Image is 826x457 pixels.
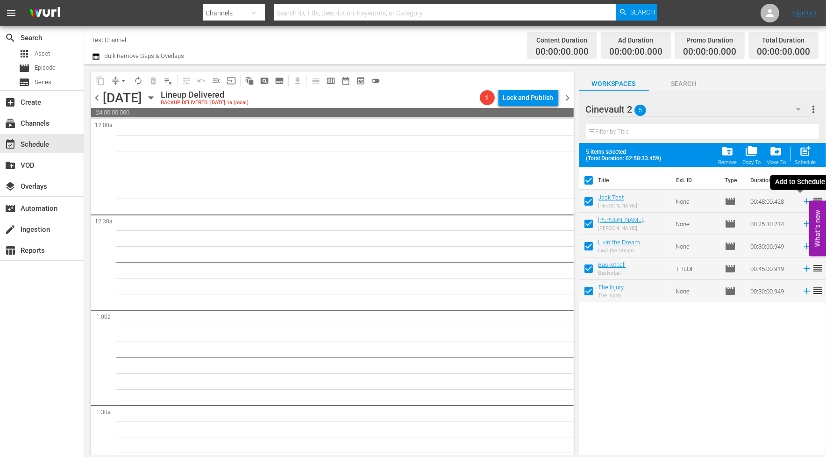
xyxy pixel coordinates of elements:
th: Duration [745,167,801,193]
button: Open Feedback Widget [809,201,826,257]
span: Select an event to delete [146,73,161,88]
span: Copy Item To Workspace [740,142,763,168]
span: 00:00:00.000 [683,47,736,57]
span: 00:00:00.000 [757,47,810,57]
span: menu [6,7,17,19]
div: Promo Duration [683,34,736,47]
span: more_vert [808,104,819,115]
span: Bulk Remove Gaps & Overlaps [103,52,184,59]
div: Schedule [795,159,816,165]
button: Schedule [792,142,819,168]
span: Remove Gaps & Overlaps [108,73,131,88]
span: pageview_outlined [260,76,269,86]
span: Search [649,78,719,90]
span: Asset [35,49,50,58]
span: Overlays [5,181,16,192]
a: Jack Test [598,194,624,201]
td: 00:25:30.214 [747,213,798,235]
div: [DATE] [103,90,142,106]
span: Episode [19,63,30,74]
div: Content Duration [535,34,589,47]
div: Ad Duration [609,34,662,47]
div: Lock and Publish [503,89,554,106]
span: arrow_drop_down [119,76,128,86]
span: Episode [725,286,736,297]
td: 00:48:00.428 [747,190,798,213]
svg: Add to Schedule [802,286,812,296]
span: autorenew_outlined [134,76,143,86]
span: Update Metadata from Key Asset [224,73,239,88]
span: folder_delete [721,145,733,157]
td: None [672,190,721,213]
span: folder_copy [745,145,758,157]
button: Move To [763,142,789,168]
button: Copy To [740,142,763,168]
span: Copy Lineup [93,73,108,88]
span: Series [35,78,51,87]
td: None [672,235,721,257]
div: [PERSON_NAME] [598,225,669,231]
span: drive_file_move [769,145,782,157]
svg: Add to Schedule [802,219,812,229]
span: Asset [19,48,30,59]
span: Reports [5,245,16,256]
div: Move To [766,159,786,165]
div: Copy To [742,159,761,165]
td: None [672,280,721,302]
div: [PERSON_NAME] [598,203,638,209]
button: Search [616,4,657,21]
img: ans4CAIJ8jUAAAAAAAAAAAAAAAAAAAAAAAAgQb4GAAAAAAAAAAAAAAAAAAAAAAAAJMjXAAAAAAAAAAAAAAAAAAAAAAAAgAT5G... [22,2,67,24]
span: Search [5,32,16,43]
span: chevron_right [562,92,574,104]
a: [PERSON_NAME] Christmas test [598,216,647,230]
td: 00:30:00.949 [747,280,798,302]
span: Revert to Primary Episode [194,73,209,88]
span: calendar_view_week_outlined [326,76,335,86]
span: Loop Content [131,73,146,88]
td: 00:45:00.919 [747,257,798,280]
td: THEOFF [672,257,721,280]
span: Refresh All Search Blocks [239,71,257,90]
div: BACKUP DELIVERED: [DATE] 1a (local) [161,100,249,106]
span: 24:00:00.000 [91,108,574,117]
span: menu_open [212,76,221,86]
span: Remove Item From Workspace [715,142,740,168]
span: compress [111,76,120,86]
span: playlist_remove_outlined [164,76,173,86]
div: The Injury [598,293,624,299]
span: (Total Duration: 02:58:33.459) [586,155,666,162]
span: Day Calendar View [305,71,323,90]
span: auto_awesome_motion_outlined [245,76,254,86]
span: Create Series Block [272,73,287,88]
a: Livin' the Dream [598,239,641,246]
span: Search [630,4,655,21]
span: Create Search Block [257,73,272,88]
span: Week Calendar View [323,73,338,88]
span: reorder [812,263,823,274]
span: Channels [5,118,16,129]
span: 5 items selected [586,149,666,155]
span: 00:00:00.000 [609,47,662,57]
a: Sign Out [793,9,817,17]
span: Episode [35,63,56,72]
span: preview_outlined [356,76,365,86]
span: 00:00:00.000 [535,47,589,57]
span: input [227,76,236,86]
span: Schedule [5,139,16,150]
div: Total Duration [757,34,810,47]
span: chevron_left [91,92,103,104]
span: Fill episodes with ad slates [209,73,224,88]
span: Series [19,77,30,88]
div: Livin' the Dream [598,248,641,254]
span: Month Calendar View [338,73,353,88]
span: VOD [5,160,16,171]
span: Workspaces [579,78,649,90]
span: Episode [725,263,736,274]
button: Lock and Publish [498,89,558,106]
span: 1 [480,94,495,101]
th: Type [719,167,745,193]
th: Title [598,167,670,193]
span: Automation [5,203,16,214]
span: Move Item To Workspace [763,142,789,168]
span: Download as CSV [287,71,305,90]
